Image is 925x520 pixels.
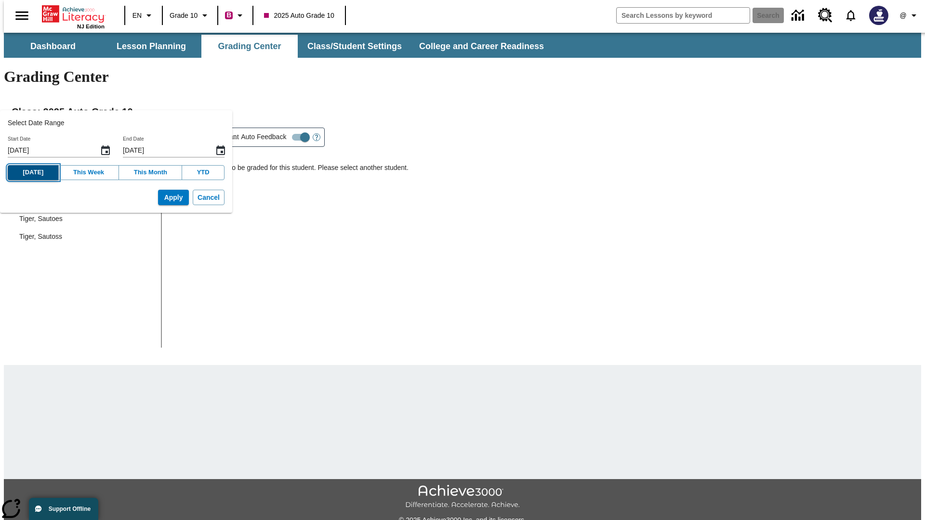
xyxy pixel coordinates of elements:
a: Data Center [786,2,812,29]
button: Apply [158,190,189,206]
div: Tiger, Sautoss [12,228,161,246]
h1: Grading Center [4,68,921,86]
span: 2025 Auto Grade 10 [264,11,334,21]
div: Tiger, Sautoes [12,210,161,228]
button: End Date, Choose date, September 4, 2025, Selected [211,141,230,160]
button: Class/Student Settings [300,35,410,58]
span: Tiger, Sautoss [19,232,153,242]
p: There is no work to be graded for this student. Please select another student. [178,163,913,180]
button: Open side menu [8,1,36,30]
label: End Date [123,135,144,143]
button: [DATE] [8,165,59,180]
button: Language: EN, Select a language [128,7,159,24]
h2: Class : 2025 Auto Grade 10 [12,104,913,119]
button: Lesson Planning [103,35,199,58]
img: Avatar [869,6,888,25]
button: Profile/Settings [894,7,925,24]
button: Open Help for Writing Assistant [309,128,324,146]
div: SubNavbar [4,35,553,58]
a: Home [42,4,105,24]
button: Grade: Grade 10, Select a grade [166,7,214,24]
span: Tiger, Sautoes [19,214,153,224]
span: Support Offline [49,506,91,512]
button: Boost Class color is violet red. Change class color [221,7,250,24]
button: Select a new avatar [863,3,894,28]
span: Auto Feedback [241,132,286,142]
button: This Month [119,165,182,180]
button: Support Offline [29,498,98,520]
div: SubNavbar [4,33,921,58]
img: Achieve3000 Differentiate Accelerate Achieve [405,485,520,509]
a: Notifications [838,3,863,28]
label: Start Date [8,135,30,143]
h2: Select Date Range [8,118,225,128]
input: search field [617,8,750,23]
a: Resource Center, Will open in new tab [812,2,838,28]
button: YTD [182,165,225,180]
button: Dashboard [5,35,101,58]
span: EN [132,11,142,21]
button: This Week [58,165,119,180]
span: @ [899,11,906,21]
button: College and Career Readiness [411,35,552,58]
button: Grading Center [201,35,298,58]
span: B [226,9,231,21]
span: Grade 10 [170,11,198,21]
button: Start Date, Choose date, September 4, 2025, Selected [96,141,115,160]
span: NJ Edition [77,24,105,29]
div: Home [42,3,105,29]
button: Cancel [193,190,225,206]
